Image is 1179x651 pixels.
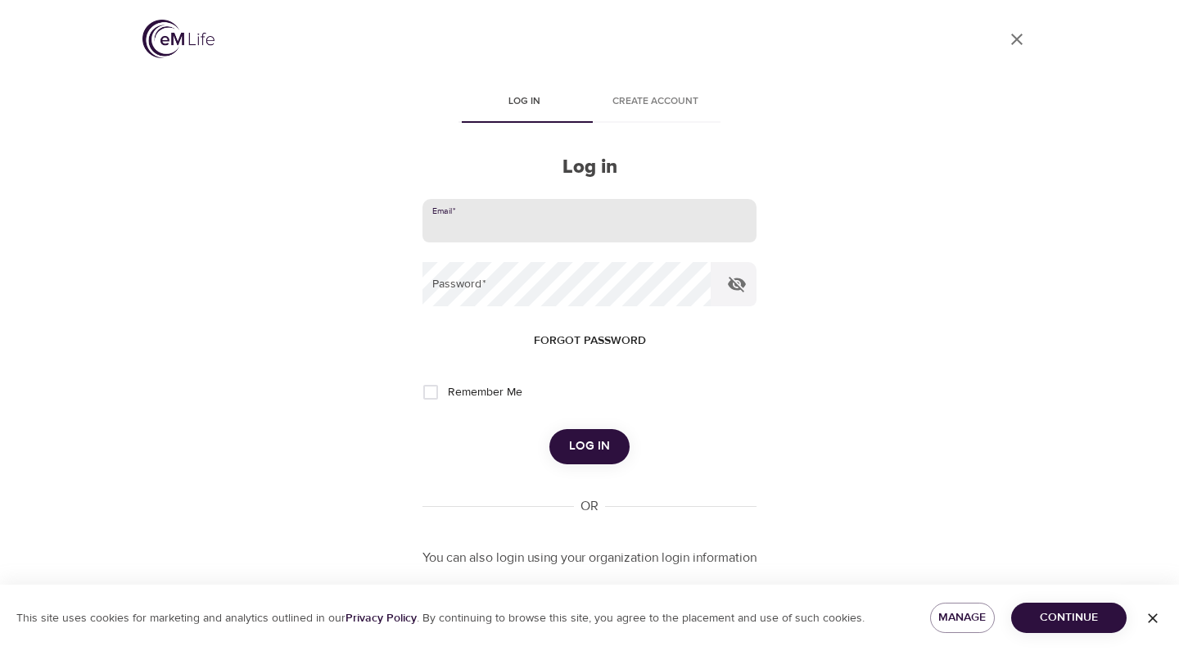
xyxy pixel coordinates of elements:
a: Privacy Policy [346,611,417,626]
p: You can also login using your organization login information [422,549,757,567]
span: Forgot password [534,331,646,351]
span: Remember Me [448,384,522,401]
button: Manage [930,603,995,633]
span: Log in [569,436,610,457]
div: OR [574,497,605,516]
button: Forgot password [527,326,653,356]
h2: Log in [422,156,757,179]
span: Manage [943,608,982,628]
button: Log in [549,429,630,463]
button: Continue [1011,603,1127,633]
span: Log in [468,93,580,111]
span: Create account [599,93,711,111]
a: close [997,20,1037,59]
div: disabled tabs example [422,84,757,123]
img: logo [142,20,215,58]
span: Continue [1024,608,1113,628]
